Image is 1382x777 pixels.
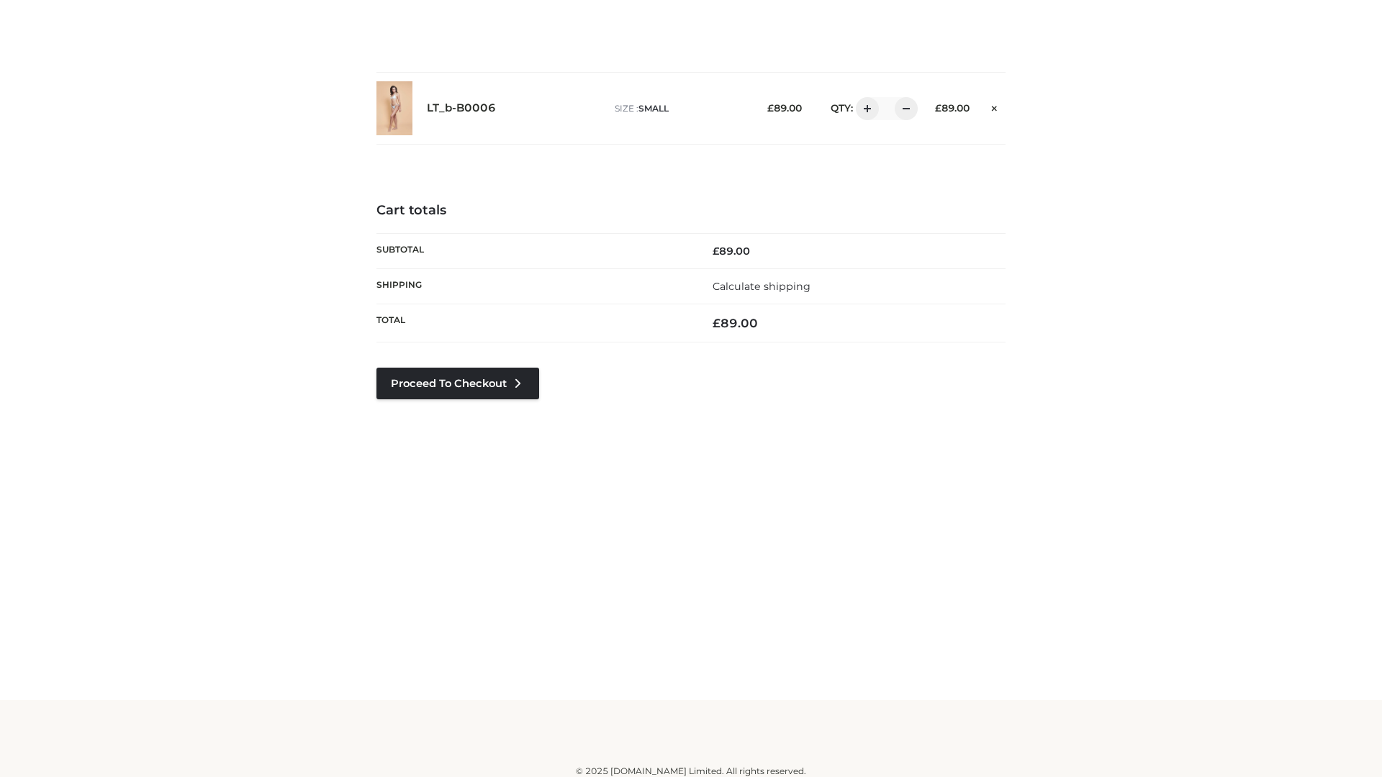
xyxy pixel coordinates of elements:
a: LT_b-B0006 [427,101,496,115]
bdi: 89.00 [713,316,758,330]
div: QTY: [816,97,913,120]
p: size : [615,102,745,115]
span: £ [713,245,719,258]
th: Total [376,304,691,342]
span: £ [767,102,774,114]
bdi: 89.00 [767,102,802,114]
a: Remove this item [984,97,1006,116]
h4: Cart totals [376,203,1006,219]
a: Proceed to Checkout [376,368,539,399]
bdi: 89.00 [713,245,750,258]
span: £ [935,102,941,114]
a: Calculate shipping [713,280,810,293]
span: £ [713,316,721,330]
bdi: 89.00 [935,102,970,114]
img: LT_b-B0006 - SMALL [376,81,412,135]
span: SMALL [638,103,669,114]
th: Shipping [376,268,691,304]
th: Subtotal [376,233,691,268]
